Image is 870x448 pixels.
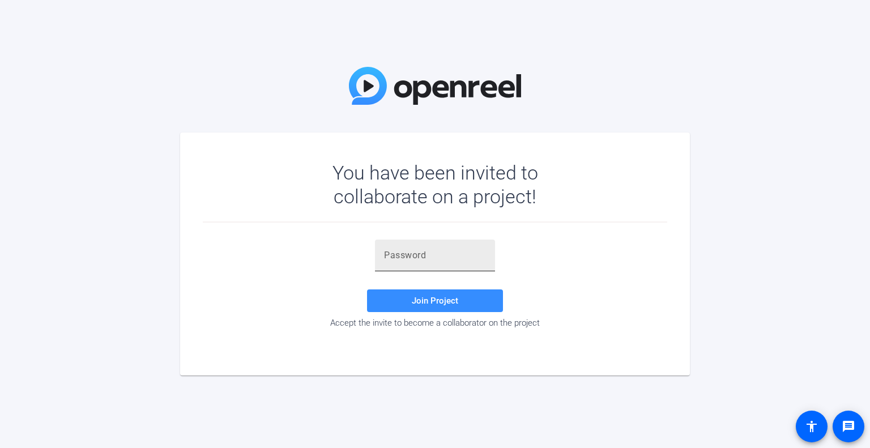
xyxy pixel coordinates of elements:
[842,420,855,433] mat-icon: message
[805,420,818,433] mat-icon: accessibility
[367,289,503,312] button: Join Project
[384,249,486,262] input: Password
[349,67,521,105] img: OpenReel Logo
[300,161,571,208] div: You have been invited to collaborate on a project!
[412,296,458,306] span: Join Project
[203,318,667,328] div: Accept the invite to become a collaborator on the project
